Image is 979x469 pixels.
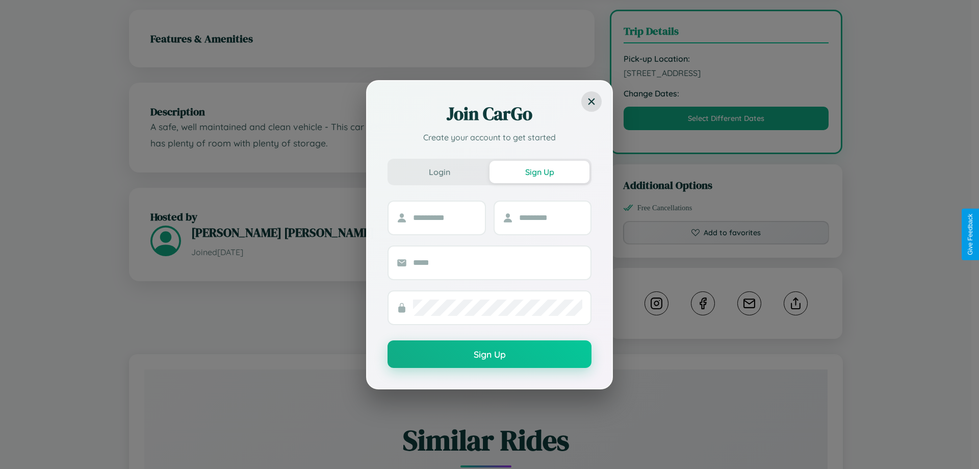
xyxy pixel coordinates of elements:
[388,102,591,126] h2: Join CarGo
[489,161,589,183] button: Sign Up
[390,161,489,183] button: Login
[388,131,591,143] p: Create your account to get started
[388,340,591,368] button: Sign Up
[967,214,974,255] div: Give Feedback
